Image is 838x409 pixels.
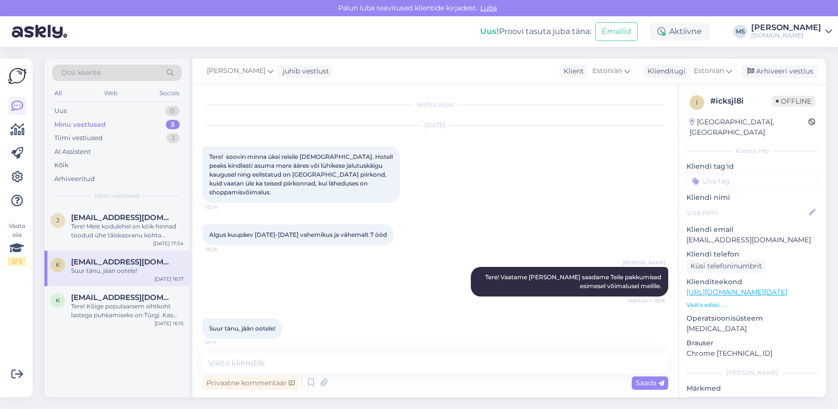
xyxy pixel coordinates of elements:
span: i [696,99,698,106]
span: Tere! soovin minna üksi reisile [DEMOGRAPHIC_DATA]. Hotell peaks kindlasti asuma mere ääres või l... [209,153,394,196]
span: joonaskj@gmail.com [71,213,174,222]
div: Aktiivne [649,23,710,40]
button: Emailid [595,22,638,41]
div: [DATE] 16:17 [154,275,184,283]
div: Socials [157,87,182,100]
div: Kõik [54,160,69,170]
p: Kliendi nimi [686,192,818,203]
span: k [56,261,60,268]
p: Vaata edasi ... [686,300,818,309]
span: Otsi kliente [61,68,101,78]
div: # icksjl8i [710,95,772,107]
span: 16:17 [205,339,242,347]
div: [PERSON_NAME] [751,24,821,32]
span: Tere! Vaatame [PERSON_NAME] saadame Teile pakkumised esimesel võimalusel meilile. [485,273,663,290]
div: [DATE] 17:54 [153,240,184,247]
span: [PERSON_NAME] [207,66,266,76]
div: Suur tänu, jään ootele! [71,266,184,275]
p: Kliendi tag'id [686,161,818,172]
div: Arhiveeritud [54,174,95,184]
div: Klienditugi [644,66,686,76]
input: Lisa tag [686,174,818,188]
div: Vestlus algas [202,100,668,109]
div: 0 [165,106,180,116]
div: All [52,87,64,100]
div: Uus [54,106,67,116]
div: MS [733,25,747,38]
div: Tiimi vestlused [54,133,103,143]
p: Klienditeekond [686,277,818,287]
img: Askly Logo [8,67,27,85]
div: 2 / 3 [8,257,26,266]
div: 3 [166,133,180,143]
div: Kliendi info [686,147,818,155]
span: Suur tänu, jään ootele! [209,325,275,332]
p: Märkmed [686,383,818,394]
div: [PERSON_NAME] [686,369,818,377]
span: 15:25 [205,246,242,253]
span: Offline [772,96,815,107]
div: juhib vestlust [279,66,329,76]
div: Privaatne kommentaar [202,376,299,390]
p: Operatsioonisüsteem [686,313,818,324]
p: Kliendi telefon [686,249,818,260]
p: [MEDICAL_DATA] [686,324,818,334]
span: karina.hartokainen@gmail.com [71,258,174,266]
div: [DATE] [202,121,668,130]
p: Brauser [686,338,818,348]
span: kairi.lumeste@gmail.com [71,293,174,302]
span: Saada [636,378,664,387]
span: [PERSON_NAME] [623,259,665,266]
div: [GEOGRAPHIC_DATA], [GEOGRAPHIC_DATA] [689,117,808,138]
div: Arhiveeri vestlus [741,65,817,78]
a: [PERSON_NAME][DOMAIN_NAME] [751,24,832,39]
div: Tere! Meie kodulehel on kõik hinnad toodud ühe täiskasvanu kohta majutudes kahekesi toas. Kui rei... [71,222,184,240]
span: j [56,217,59,224]
div: [DOMAIN_NAME] [751,32,821,39]
span: Algus kuupäev [DATE]-[DATE] vahemikus ja vähemalt 7 ööd [209,231,387,238]
input: Lisa nimi [687,207,807,218]
span: Estonian [694,66,724,76]
span: 15:24 [205,203,242,211]
a: [URL][DOMAIN_NAME][DATE] [686,288,787,297]
div: Vaata siia [8,222,26,266]
p: Kliendi email [686,224,818,235]
p: Chrome [TECHNICAL_ID] [686,348,818,359]
div: Proovi tasuta juba täna: [480,26,591,37]
div: Küsi telefoninumbrit [686,260,766,273]
span: Minu vestlused [95,191,139,200]
div: [DATE] 16:15 [154,320,184,327]
div: Tere! Kõige populaarsem sihtkoht lastega puhkamiseks on Türgi. Kas see sihtkoht võiks Teile huvi ... [71,302,184,320]
span: k [56,297,60,304]
span: Luba [477,3,500,12]
span: Estonian [592,66,622,76]
span: Nähtud ✓ 16:16 [628,297,665,304]
div: Web [102,87,119,100]
div: 3 [166,120,180,130]
div: AI Assistent [54,147,91,157]
b: Uus! [480,27,499,36]
div: Klient [560,66,584,76]
div: Minu vestlused [54,120,106,130]
p: [EMAIL_ADDRESS][DOMAIN_NAME] [686,235,818,245]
